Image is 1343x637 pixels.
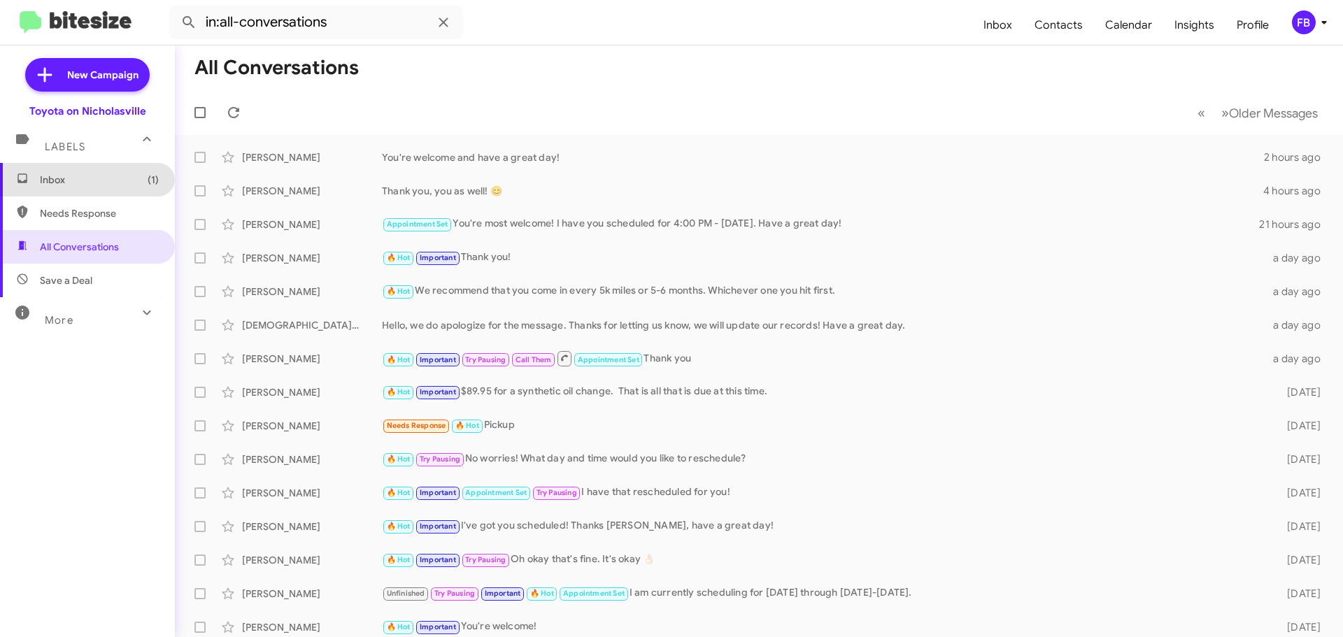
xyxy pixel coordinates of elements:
[420,522,456,531] span: Important
[242,184,382,198] div: [PERSON_NAME]
[387,455,411,464] span: 🔥 Hot
[465,488,527,497] span: Appointment Set
[387,555,411,564] span: 🔥 Hot
[382,518,1265,534] div: I've got you scheduled! Thanks [PERSON_NAME], have a great day!
[40,273,92,287] span: Save a Deal
[972,5,1023,45] a: Inbox
[194,57,359,79] h1: All Conversations
[387,220,448,229] span: Appointment Set
[242,553,382,567] div: [PERSON_NAME]
[1265,452,1332,466] div: [DATE]
[1023,5,1094,45] a: Contacts
[242,352,382,366] div: [PERSON_NAME]
[387,387,411,396] span: 🔥 Hot
[455,421,479,430] span: 🔥 Hot
[40,240,119,254] span: All Conversations
[382,417,1265,434] div: Pickup
[242,452,382,466] div: [PERSON_NAME]
[516,355,552,364] span: Call Them
[382,585,1265,601] div: I am currently scheduling for [DATE] through [DATE]-[DATE].
[242,486,382,500] div: [PERSON_NAME]
[242,251,382,265] div: [PERSON_NAME]
[382,384,1265,400] div: $89.95 for a synthetic oil change. That is all that is due at this time.
[387,522,411,531] span: 🔥 Hot
[387,355,411,364] span: 🔥 Hot
[242,587,382,601] div: [PERSON_NAME]
[382,552,1265,568] div: Oh okay that's fine. It's okay 👌🏻
[242,520,382,534] div: [PERSON_NAME]
[382,216,1259,232] div: You're most welcome! I have you scheduled for 4:00 PM - [DATE]. Have a great day!
[1265,318,1332,332] div: a day ago
[563,589,625,598] span: Appointment Set
[382,451,1265,467] div: No worries! What day and time would you like to reschedule?
[1265,486,1332,500] div: [DATE]
[387,488,411,497] span: 🔥 Hot
[387,287,411,296] span: 🔥 Hot
[382,283,1265,299] div: We recommend that you come in every 5k miles or 5-6 months. Whichever one you hit first.
[382,150,1264,164] div: You're welcome and have a great day!
[40,173,159,187] span: Inbox
[1225,5,1280,45] a: Profile
[242,150,382,164] div: [PERSON_NAME]
[1189,99,1214,127] button: Previous
[382,184,1263,198] div: Thank you, you as well! 😊
[1263,184,1332,198] div: 4 hours ago
[242,217,382,231] div: [PERSON_NAME]
[537,488,577,497] span: Try Pausing
[420,455,460,464] span: Try Pausing
[40,206,159,220] span: Needs Response
[1190,99,1326,127] nav: Page navigation example
[242,620,382,634] div: [PERSON_NAME]
[1094,5,1163,45] a: Calendar
[242,318,382,332] div: [DEMOGRAPHIC_DATA][PERSON_NAME]
[45,314,73,327] span: More
[387,421,446,430] span: Needs Response
[382,250,1265,266] div: Thank you!
[1265,587,1332,601] div: [DATE]
[169,6,463,39] input: Search
[420,355,456,364] span: Important
[67,68,138,82] span: New Campaign
[1259,217,1332,231] div: 21 hours ago
[1265,285,1332,299] div: a day ago
[1198,104,1205,122] span: «
[1264,150,1332,164] div: 2 hours ago
[387,622,411,631] span: 🔥 Hot
[382,318,1265,332] div: Hello, we do apologize for the message. Thanks for letting us know, we will update our records! H...
[148,173,159,187] span: (1)
[465,355,506,364] span: Try Pausing
[1292,10,1316,34] div: FB
[387,589,425,598] span: Unfinished
[420,555,456,564] span: Important
[387,253,411,262] span: 🔥 Hot
[45,141,85,153] span: Labels
[1265,520,1332,534] div: [DATE]
[25,58,150,92] a: New Campaign
[1265,620,1332,634] div: [DATE]
[1265,419,1332,433] div: [DATE]
[1213,99,1326,127] button: Next
[1265,251,1332,265] div: a day ago
[420,387,456,396] span: Important
[420,622,456,631] span: Important
[1221,104,1229,122] span: »
[1163,5,1225,45] span: Insights
[420,253,456,262] span: Important
[1229,106,1318,121] span: Older Messages
[485,589,521,598] span: Important
[1265,352,1332,366] div: a day ago
[242,419,382,433] div: [PERSON_NAME]
[1280,10,1328,34] button: FB
[382,350,1265,367] div: Thank you
[465,555,506,564] span: Try Pausing
[1265,385,1332,399] div: [DATE]
[382,485,1265,501] div: I have that rescheduled for you!
[382,619,1265,635] div: You're welcome!
[420,488,456,497] span: Important
[29,104,146,118] div: Toyota on Nicholasville
[530,589,554,598] span: 🔥 Hot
